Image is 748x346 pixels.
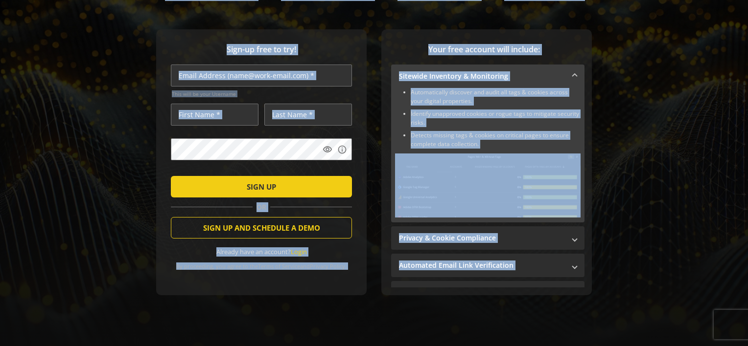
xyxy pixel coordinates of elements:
[171,217,352,238] button: SIGN UP AND SCHEDULE A DEMO
[411,88,581,106] li: Automatically discover and audit all tags & cookies across your digital properties.
[337,145,347,154] mat-icon: info
[411,131,581,149] li: Detects missing tags & cookies on critical pages to ensure complete data collection.
[323,145,332,154] mat-icon: visibility
[203,219,320,237] span: SIGN UP AND SCHEDULE A DEMO
[391,226,584,250] mat-expansion-panel-header: Privacy & Cookie Compliance
[247,178,276,195] span: SIGN UP
[291,247,307,256] a: Login
[399,233,565,243] mat-panel-title: Privacy & Cookie Compliance
[258,262,300,270] a: Terms of Service
[391,65,584,88] mat-expansion-panel-header: Sitewide Inventory & Monitoring
[395,153,581,217] img: Sitewide Inventory & Monitoring
[171,247,352,257] div: Already have an account?
[391,281,584,304] mat-expansion-panel-header: Performance Monitoring with Web Vitals
[411,109,581,127] li: Identify unapproved cookies or rogue tags to mitigate security risks.
[172,90,352,97] span: This will be your Username
[171,65,352,86] input: Email Address (name@work-email.com) *
[391,44,577,55] span: Your free account will include:
[264,104,352,126] input: Last Name *
[171,44,352,55] span: Sign-up free to try!
[391,254,584,277] mat-expansion-panel-header: Automated Email Link Verification
[399,260,565,270] mat-panel-title: Automated Email Link Verification
[171,176,352,197] button: SIGN UP
[171,104,258,126] input: First Name *
[171,256,352,270] div: By proceeding, you agree to the and .
[399,71,565,81] mat-panel-title: Sitewide Inventory & Monitoring
[310,262,345,270] a: Privacy Policy
[253,202,270,212] span: OR
[391,88,584,222] div: Sitewide Inventory & Monitoring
